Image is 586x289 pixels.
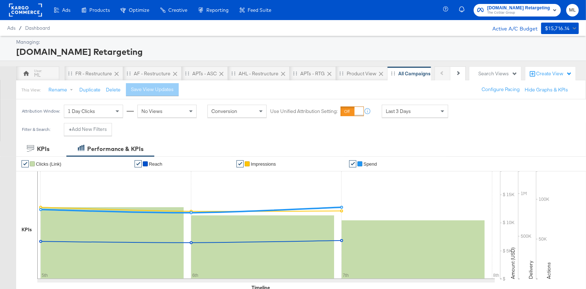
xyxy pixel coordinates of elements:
[25,25,50,31] a: Dashboard
[398,70,431,77] div: All Campaigns
[364,161,377,167] span: Spend
[536,70,572,77] div: Create View
[69,126,72,133] strong: +
[36,161,61,167] span: Clicks (Link)
[545,262,552,279] text: Actions
[22,87,41,93] div: This View:
[15,25,25,31] span: /
[248,7,271,13] span: Feed Suite
[478,70,517,77] div: Search Views
[7,25,15,31] span: Ads
[391,71,395,75] div: Drag to reorder tab
[239,70,278,77] div: AHL - Restructure
[474,4,561,16] button: [DOMAIN_NAME] RetargetingThe CoStar Group
[270,108,338,115] label: Use Unified Attribution Setting:
[251,161,276,167] span: Impressions
[37,145,50,153] div: KPIs
[525,86,568,93] button: Hide Graphs & KPIs
[349,160,356,167] a: ✔
[22,226,32,233] div: KPIs
[293,71,297,75] div: Drag to reorder tab
[106,86,121,93] button: Delete
[62,7,70,13] span: Ads
[211,108,237,114] span: Conversion
[185,71,189,75] div: Drag to reorder tab
[16,39,577,46] div: Managing:
[34,72,41,79] div: ML
[43,84,81,96] button: Rename
[89,7,110,13] span: Products
[79,86,100,93] button: Duplicate
[485,23,538,33] div: Active A/C Budget
[135,160,142,167] a: ✔
[64,123,112,136] button: +Add New Filters
[168,7,187,13] span: Creative
[206,7,229,13] span: Reporting
[545,24,570,33] div: $15,716.14
[22,109,60,114] div: Attribution Window:
[129,7,149,13] span: Optimize
[347,70,376,77] div: Product View
[192,70,217,77] div: APTs - ASC
[300,70,325,77] div: APTs - RTG
[510,247,516,279] text: Amount (USD)
[68,108,95,114] span: 1 Day Clicks
[477,83,525,96] button: Configure Pacing
[541,23,579,34] button: $15,716.14
[566,4,579,16] button: ML
[487,10,550,16] span: The CoStar Group
[75,70,112,77] div: FR - Restructure
[87,145,144,153] div: Performance & KPIs
[487,4,550,12] span: [DOMAIN_NAME] Retargeting
[22,127,51,132] div: Filter & Search:
[141,108,163,114] span: No Views
[16,46,577,58] div: [DOMAIN_NAME] Retargeting
[22,160,29,167] a: ✔
[134,70,170,77] div: AF - Restructure
[149,161,163,167] span: Reach
[386,108,411,114] span: Last 3 Days
[68,71,72,75] div: Drag to reorder tab
[528,261,534,279] text: Delivery
[236,160,244,167] a: ✔
[569,6,576,14] span: ML
[127,71,131,75] div: Drag to reorder tab
[231,71,235,75] div: Drag to reorder tab
[339,71,343,75] div: Drag to reorder tab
